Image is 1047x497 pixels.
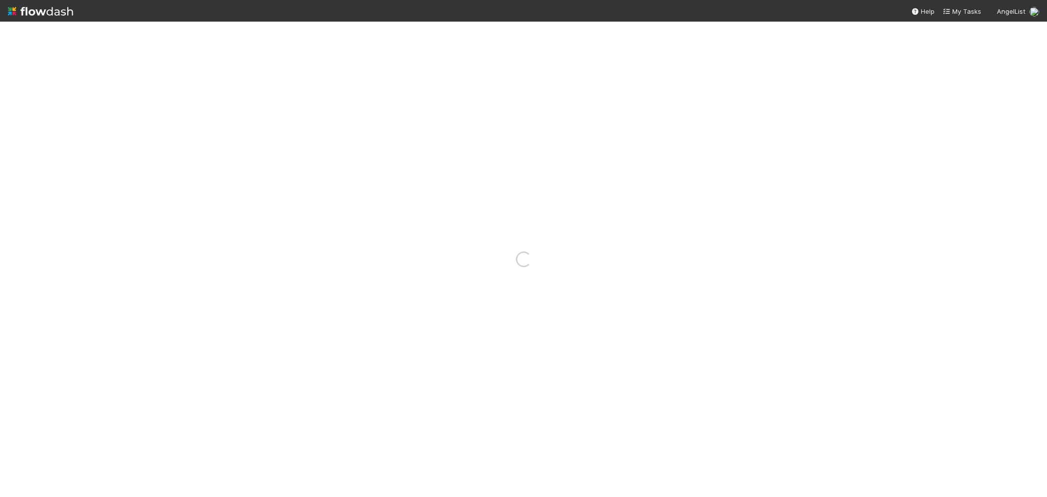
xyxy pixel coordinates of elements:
[8,3,73,20] img: logo-inverted-e16ddd16eac7371096b0.svg
[997,7,1025,15] span: AngelList
[911,6,935,16] div: Help
[942,7,981,15] span: My Tasks
[942,6,981,16] a: My Tasks
[1029,7,1039,17] img: avatar_cbf6e7c1-1692-464b-bc1b-b8582b2cbdce.png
